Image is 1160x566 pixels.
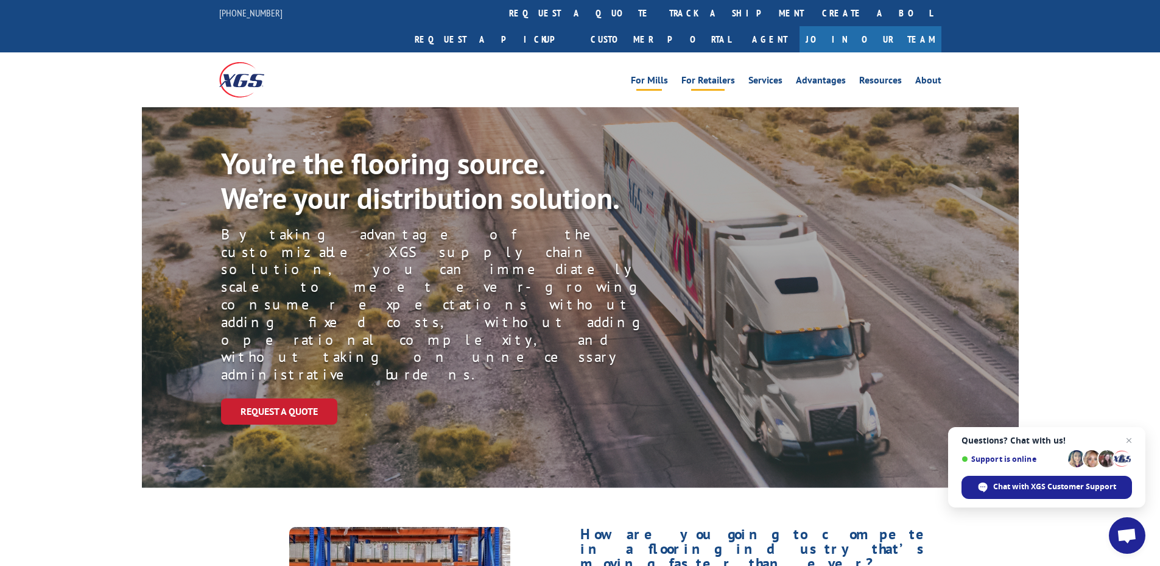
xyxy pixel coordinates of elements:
[796,76,846,89] a: Advantages
[219,7,283,19] a: [PHONE_NUMBER]
[1109,517,1145,554] a: Open chat
[221,146,646,216] p: You’re the flooring source. We’re your distribution solution.
[221,398,337,425] a: Request a Quote
[406,26,582,52] a: Request a pickup
[221,226,689,384] p: By taking advantage of the customizable XGS supply chain solution, you can immediately scale to m...
[582,26,740,52] a: Customer Portal
[859,76,902,89] a: Resources
[993,481,1116,492] span: Chat with XGS Customer Support
[748,76,782,89] a: Services
[740,26,800,52] a: Agent
[961,436,1132,445] span: Questions? Chat with us!
[631,76,668,89] a: For Mills
[800,26,941,52] a: Join Our Team
[961,455,1064,464] span: Support is online
[915,76,941,89] a: About
[681,76,735,89] a: For Retailers
[961,476,1132,499] span: Chat with XGS Customer Support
